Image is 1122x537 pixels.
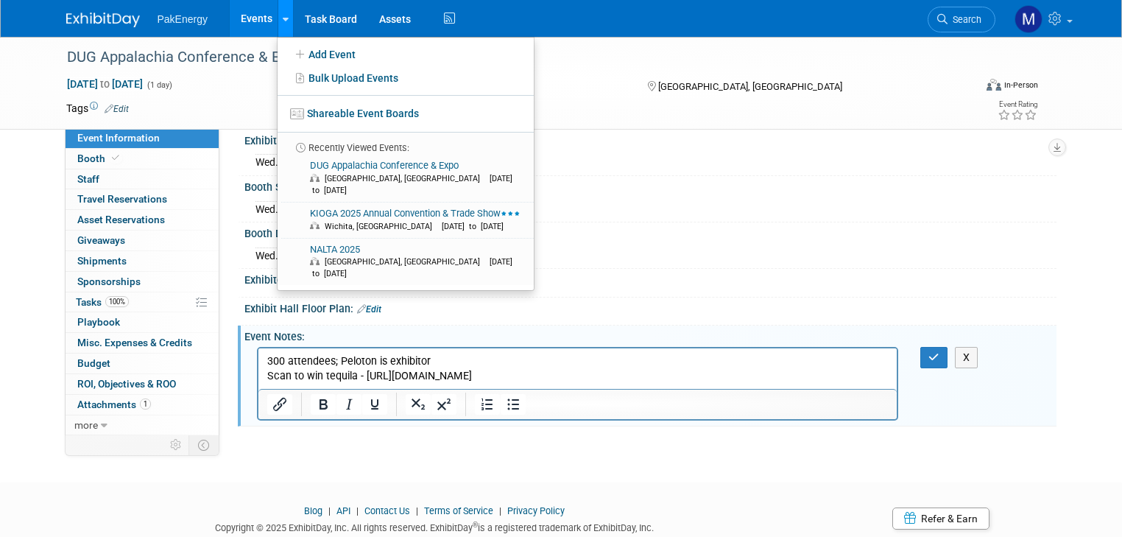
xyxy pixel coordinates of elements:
a: more [66,415,219,435]
div: Exhibitor Prospectus: [244,269,1056,288]
a: Contact Us [364,505,410,516]
a: Sponsorships [66,272,219,292]
span: Booth [77,152,122,164]
img: seventboard-3.png [290,108,304,119]
a: Giveaways [66,231,219,250]
a: Budget [66,354,219,373]
a: Attachments1 [66,395,219,415]
a: Bulk Upload Events [278,66,534,90]
span: Wichita, [GEOGRAPHIC_DATA] [325,222,440,231]
span: Sponsorships [77,275,141,287]
span: [DATE] to [DATE] [442,222,511,231]
span: | [325,505,334,516]
a: Event Information [66,128,219,148]
a: Edit [105,104,129,114]
div: Event Rating [998,101,1037,108]
td: Wed. [255,248,283,263]
img: Format-Inperson.png [987,79,1001,91]
img: ExhibitDay [66,13,140,27]
span: more [74,419,98,431]
button: Numbered list [475,394,500,415]
span: | [412,505,422,516]
span: Event Information [77,132,160,144]
span: Staff [77,173,99,185]
a: Terms of Service [424,505,493,516]
iframe: Rich Text Area [258,348,897,389]
button: Bullet list [501,394,526,415]
span: | [495,505,505,516]
span: PakEnergy [158,13,208,25]
a: ROI, Objectives & ROO [66,374,219,394]
span: 1 [140,399,151,410]
span: | [353,505,362,516]
a: Search [928,7,995,32]
div: Booth Dismantle Dates/Times: [244,222,1056,242]
button: Bold [311,394,336,415]
a: Edit [357,304,381,315]
a: Playbook [66,312,219,332]
span: [DATE] [DATE] [66,77,144,91]
li: Recently Viewed Events: [278,132,534,155]
a: NALTA 2025 [GEOGRAPHIC_DATA], [GEOGRAPHIC_DATA] [DATE] to [DATE] [282,239,528,286]
a: KIOGA 2025 Annual Convention & Trade Show Wichita, [GEOGRAPHIC_DATA] [DATE] to [DATE] [282,203,528,238]
span: Misc. Expenses & Credits [77,337,192,348]
i: Booth reservation complete [112,154,119,162]
span: Attachments [77,399,151,410]
span: [GEOGRAPHIC_DATA], [GEOGRAPHIC_DATA] [325,257,487,267]
a: Misc. Expenses & Credits [66,333,219,353]
td: Wed. [255,155,283,170]
span: Giveaways [77,234,125,246]
span: Budget [77,357,110,369]
sup: ® [473,521,478,529]
a: Asset Reservations [66,210,219,230]
button: X [955,347,978,368]
span: [GEOGRAPHIC_DATA], [GEOGRAPHIC_DATA] [658,81,842,92]
span: Asset Reservations [77,214,165,225]
div: Event Format [895,77,1038,99]
div: Exhibit Hall Dates/Times: [244,130,1056,149]
a: Shareable Event Boards [278,100,534,127]
a: Add Event [278,43,534,66]
a: Shipments [66,251,219,271]
a: Refer & Earn [892,508,989,530]
td: Personalize Event Tab Strip [163,435,189,454]
a: Privacy Policy [507,505,565,516]
button: Subscript [406,394,431,415]
div: DUG Appalachia Conference & Expo [62,44,956,71]
a: Travel Reservations [66,189,219,209]
span: Search [948,14,981,25]
span: ROI, Objectives & ROO [77,378,176,390]
div: Copyright © 2025 ExhibitDay, Inc. All rights reserved. ExhibitDay is a registered trademark of Ex... [66,518,803,535]
span: Travel Reservations [77,193,167,205]
a: Staff [66,169,219,189]
a: Booth [66,149,219,169]
a: API [336,505,350,516]
button: Italic [336,394,361,415]
span: to [98,78,112,90]
a: Tasks100% [66,292,219,312]
span: (1 day) [146,80,172,90]
td: Toggle Event Tabs [188,435,219,454]
td: Wed. [255,201,283,217]
button: Insert/edit link [267,394,292,415]
span: 100% [105,296,129,307]
button: Superscript [431,394,456,415]
a: Blog [304,505,322,516]
td: Tags [66,101,129,116]
div: Booth Set-up Dates/Times: [244,176,1056,195]
span: Tasks [76,296,129,308]
div: Event Notes: [244,326,1056,344]
div: Exhibit Hall Floor Plan: [244,298,1056,317]
a: DUG Appalachia Conference & Expo [GEOGRAPHIC_DATA], [GEOGRAPHIC_DATA] [DATE] to [DATE] [282,155,528,202]
img: Mary Walker [1015,5,1042,33]
span: Shipments [77,255,127,267]
button: Underline [362,394,387,415]
span: [DATE] to [DATE] [310,174,512,195]
span: Playbook [77,316,120,328]
div: In-Person [1003,80,1038,91]
span: [GEOGRAPHIC_DATA], [GEOGRAPHIC_DATA] [325,174,487,183]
